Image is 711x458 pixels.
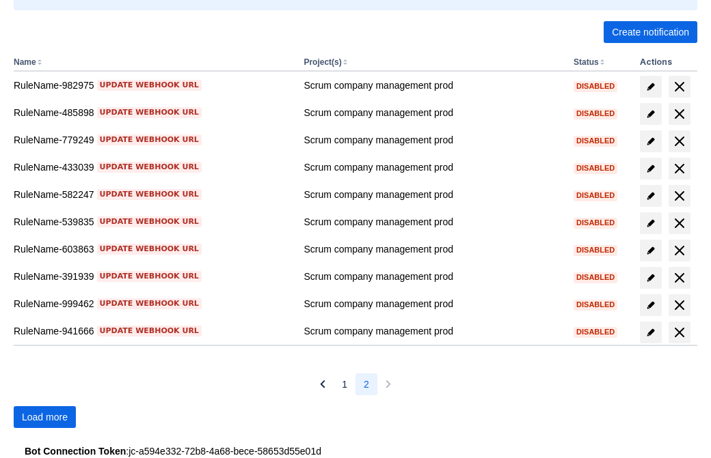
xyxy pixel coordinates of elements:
span: delete [671,133,688,149]
span: Disabled [574,219,617,227]
span: Update webhook URL [100,134,199,145]
span: Update webhook URL [100,298,199,309]
div: Scrum company management prod [304,297,563,311]
strong: Bot Connection Token [25,446,126,457]
span: Disabled [574,301,617,309]
span: Disabled [574,110,617,117]
span: Disabled [574,164,617,172]
span: Disabled [574,137,617,145]
button: Page 2 [355,373,377,395]
div: Scrum company management prod [304,188,563,201]
span: Disabled [574,328,617,336]
span: Disabled [574,246,617,254]
span: Update webhook URL [100,326,199,337]
span: Update webhook URL [100,216,199,227]
div: Scrum company management prod [304,106,563,119]
span: edit [645,327,656,338]
div: RuleName-982975 [14,78,293,92]
span: Update webhook URL [100,244,199,255]
span: edit [645,109,656,119]
div: : jc-a594e332-72b8-4a68-bece-58653d55e01d [25,444,686,458]
button: Previous [312,373,334,395]
button: Name [14,57,36,67]
span: edit [645,245,656,256]
span: delete [671,78,688,95]
button: Project(s) [304,57,341,67]
span: 1 [342,373,347,395]
span: Update webhook URL [100,189,199,200]
div: Scrum company management prod [304,270,563,283]
div: Scrum company management prod [304,324,563,338]
span: delete [671,215,688,231]
span: edit [645,300,656,311]
div: RuleName-391939 [14,270,293,283]
button: Next [377,373,399,395]
span: 2 [364,373,369,395]
span: edit [645,272,656,283]
button: Create notification [604,21,697,43]
div: RuleName-582247 [14,188,293,201]
span: Update webhook URL [100,162,199,173]
div: RuleName-433039 [14,160,293,174]
span: Update webhook URL [100,271,199,282]
span: delete [671,324,688,341]
div: RuleName-779249 [14,133,293,147]
nav: Pagination [312,373,399,395]
div: RuleName-539835 [14,215,293,229]
button: Page 1 [334,373,355,395]
div: Scrum company management prod [304,242,563,256]
span: Disabled [574,274,617,281]
span: edit [645,190,656,201]
span: edit [645,163,656,174]
span: edit [645,218,656,229]
div: RuleName-941666 [14,324,293,338]
button: Load more [14,406,76,428]
div: RuleName-999462 [14,297,293,311]
span: delete [671,106,688,122]
span: delete [671,160,688,177]
div: Scrum company management prod [304,133,563,147]
span: edit [645,81,656,92]
span: Load more [22,406,68,428]
span: edit [645,136,656,147]
span: Create notification [612,21,689,43]
span: delete [671,242,688,259]
button: Status [574,57,599,67]
span: Update webhook URL [100,107,199,118]
div: RuleName-485898 [14,106,293,119]
span: delete [671,188,688,204]
span: Disabled [574,192,617,199]
div: RuleName-603863 [14,242,293,256]
span: Update webhook URL [100,80,199,91]
div: Scrum company management prod [304,215,563,229]
span: Disabled [574,83,617,90]
span: delete [671,270,688,286]
div: Scrum company management prod [304,78,563,92]
th: Actions [634,54,697,72]
span: delete [671,297,688,313]
div: Scrum company management prod [304,160,563,174]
